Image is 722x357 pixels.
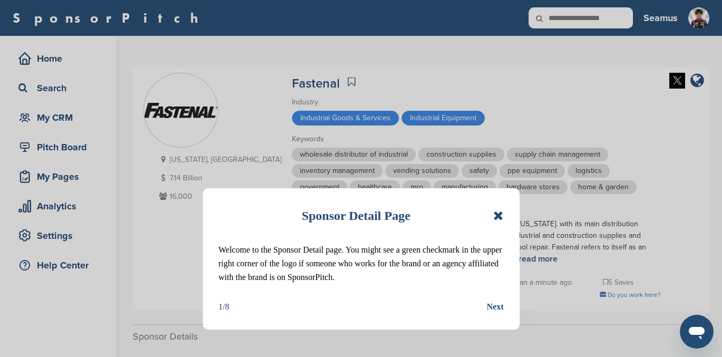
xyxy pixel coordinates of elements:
[301,204,410,227] h1: Sponsor Detail Page
[219,300,229,314] div: 1/8
[680,315,714,349] iframe: Button to launch messaging window
[487,300,504,314] button: Next
[219,243,504,284] p: Welcome to the Sponsor Detail page. You might see a green checkmark in the upper right corner of ...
